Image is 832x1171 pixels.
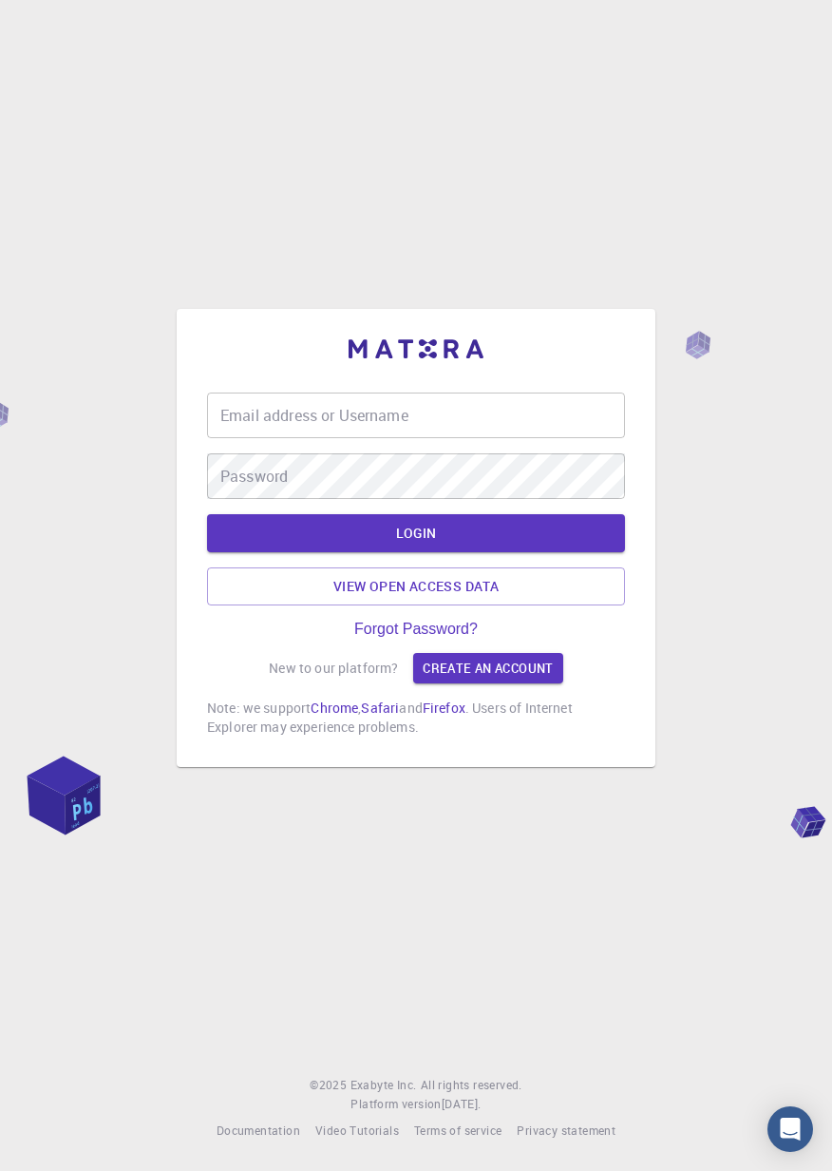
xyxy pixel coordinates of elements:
span: Platform version [350,1095,441,1114]
a: Exabyte Inc. [350,1076,417,1095]
button: LOGIN [207,514,625,552]
a: [DATE]. [442,1095,482,1114]
span: Privacy statement [517,1123,615,1138]
span: Exabyte Inc. [350,1077,417,1092]
a: View open access data [207,567,625,605]
div: Open Intercom Messenger [767,1106,813,1152]
a: Privacy statement [517,1122,615,1141]
span: Video Tutorials [315,1123,399,1138]
a: Chrome [311,699,358,717]
a: Forgot Password? [354,621,478,638]
a: Create an account [413,653,562,683]
span: All rights reserved. [421,1076,522,1095]
a: Documentation [217,1122,300,1141]
p: Note: we support , and . Users of Internet Explorer may experience problems. [207,699,625,737]
span: © 2025 [310,1076,350,1095]
a: Firefox [423,699,465,717]
span: Terms of service [414,1123,501,1138]
span: Documentation [217,1123,300,1138]
a: Video Tutorials [315,1122,399,1141]
span: [DATE] . [442,1096,482,1111]
p: New to our platform? [269,659,398,678]
a: Safari [361,699,399,717]
a: Terms of service [414,1122,501,1141]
